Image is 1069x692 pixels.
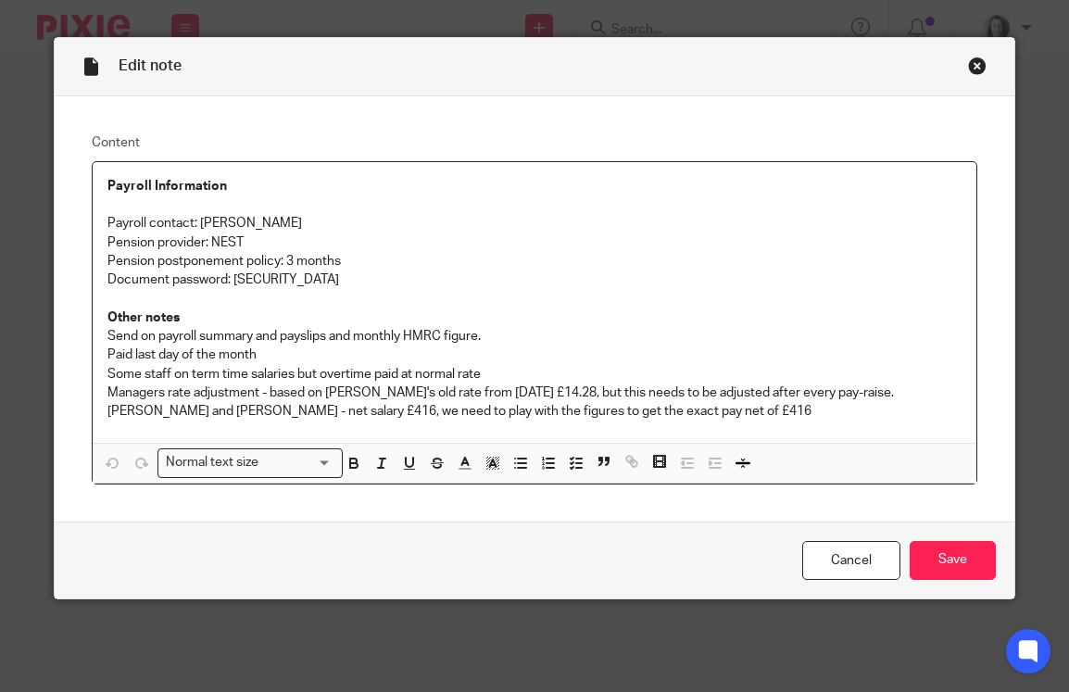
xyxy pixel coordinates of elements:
p: Some staff on term time salaries but overtime paid at normal rate [107,365,962,384]
div: Search for option [157,448,343,477]
p: Managers rate adjustment - based on [PERSON_NAME]'s old rate from [DATE] £14.28, but this needs t... [107,384,962,402]
p: Send on payroll summary and payslips and monthly HMRC figure. [107,327,962,346]
label: Content [92,133,978,152]
span: Edit note [119,58,182,73]
p: Pension provider: NEST [107,233,962,252]
a: Cancel [802,541,900,581]
span: Normal text size [162,453,263,472]
input: Save [910,541,996,581]
strong: Payroll Information [107,180,227,193]
p: [PERSON_NAME] and [PERSON_NAME] - net salary £416, we need to play with the figures to get the ex... [107,402,962,421]
p: Pension postponement policy: 3 months [107,252,962,271]
strong: Other notes [107,311,180,324]
p: Document password: [SECURITY_DATA] [107,271,962,289]
input: Search for option [265,453,332,472]
p: Payroll contact: [PERSON_NAME] [107,214,962,233]
p: Paid last day of the month [107,346,962,364]
div: Close this dialog window [968,57,987,75]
